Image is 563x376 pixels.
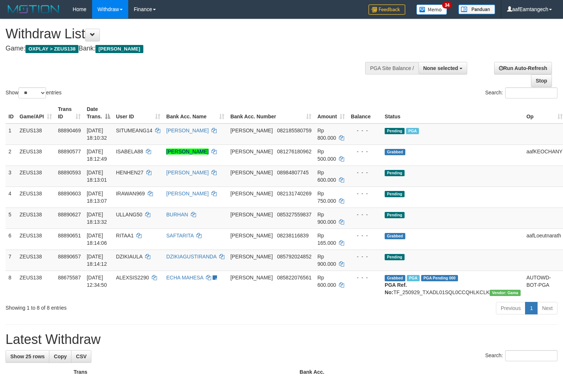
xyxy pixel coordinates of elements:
[87,191,107,204] span: [DATE] 18:13:07
[166,275,203,281] a: ECHA MAHESA
[87,233,107,246] span: [DATE] 18:14:06
[58,149,81,154] span: 88890577
[317,212,336,225] span: Rp 900.000
[84,102,113,123] th: Date Trans.: activate to sort column descending
[385,254,405,260] span: Pending
[17,271,55,299] td: ZEUS138
[17,208,55,229] td: ZEUS138
[166,128,209,133] a: [PERSON_NAME]
[166,191,209,196] a: [PERSON_NAME]
[525,302,538,314] a: 1
[496,302,525,314] a: Previous
[419,62,468,74] button: None selected
[116,128,153,133] span: SITUMEANG14
[385,170,405,176] span: Pending
[351,148,379,155] div: - - -
[49,350,71,363] a: Copy
[230,191,273,196] span: [PERSON_NAME]
[116,233,134,239] span: RITAA1
[25,45,78,53] span: OXPLAY > ZEUS138
[166,212,188,217] a: BURHAN
[87,149,107,162] span: [DATE] 18:12:49
[230,170,273,175] span: [PERSON_NAME]
[230,212,273,217] span: [PERSON_NAME]
[230,233,273,239] span: [PERSON_NAME]
[494,62,552,74] a: Run Auto-Refresh
[55,102,84,123] th: Trans ID: activate to sort column ascending
[10,354,45,359] span: Show 25 rows
[317,275,336,288] span: Rp 600.000
[505,350,557,361] input: Search:
[368,4,405,15] img: Feedback.jpg
[317,191,336,204] span: Rp 750.000
[537,302,557,314] a: Next
[17,145,55,166] td: ZEUS138
[351,253,379,260] div: - - -
[385,282,407,295] b: PGA Ref. No:
[6,27,368,41] h1: Withdraw List
[163,102,227,123] th: Bank Acc. Name: activate to sort column ascending
[17,187,55,208] td: ZEUS138
[277,191,311,196] span: Copy 082131740269 to clipboard
[17,250,55,271] td: ZEUS138
[6,123,17,145] td: 1
[87,254,107,267] span: [DATE] 18:14:12
[382,271,524,299] td: TF_250929_TXADL01SQL0CCQHLKCLK
[230,128,273,133] span: [PERSON_NAME]
[6,271,17,299] td: 8
[351,211,379,218] div: - - -
[351,274,379,281] div: - - -
[385,275,405,281] span: Grabbed
[277,275,311,281] span: Copy 085822076561 to clipboard
[6,332,557,347] h1: Latest Withdraw
[385,191,405,197] span: Pending
[87,275,107,288] span: [DATE] 12:34:50
[58,191,81,196] span: 88890603
[277,149,311,154] span: Copy 081276180962 to clipboard
[317,254,336,267] span: Rp 900.000
[17,123,55,145] td: ZEUS138
[116,191,145,196] span: IRAWAN969
[407,275,420,281] span: Marked by aafpengsreynich
[351,232,379,239] div: - - -
[277,212,311,217] span: Copy 085327559837 to clipboard
[116,170,144,175] span: HENHEN27
[230,254,273,260] span: [PERSON_NAME]
[442,2,452,8] span: 34
[485,350,557,361] label: Search:
[277,128,311,133] span: Copy 082185580759 to clipboard
[230,149,273,154] span: [PERSON_NAME]
[317,128,336,141] span: Rp 800.000
[6,229,17,250] td: 6
[348,102,382,123] th: Balance
[6,208,17,229] td: 5
[17,102,55,123] th: Game/API: activate to sort column ascending
[385,149,405,155] span: Grabbed
[277,233,309,239] span: Copy 08238116839 to clipboard
[116,149,143,154] span: ISABELA88
[314,102,348,123] th: Amount: activate to sort column ascending
[166,233,193,239] a: SAFTARITA
[351,169,379,176] div: - - -
[277,254,311,260] span: Copy 085792024852 to clipboard
[6,301,229,311] div: Showing 1 to 8 of 8 entries
[116,254,143,260] span: DZIKIAULA
[58,212,81,217] span: 88890627
[87,170,107,183] span: [DATE] 18:13:01
[6,145,17,166] td: 2
[6,250,17,271] td: 7
[76,354,87,359] span: CSV
[58,128,81,133] span: 88890469
[6,45,368,52] h4: Game: Bank:
[18,87,46,98] select: Showentries
[71,350,91,363] a: CSV
[385,128,405,134] span: Pending
[58,254,81,260] span: 88890657
[485,87,557,98] label: Search:
[6,350,49,363] a: Show 25 rows
[116,275,149,281] span: ALEXSIS2290
[166,149,209,154] a: [PERSON_NAME]
[116,212,143,217] span: ULLANG50
[58,233,81,239] span: 88890651
[230,275,273,281] span: [PERSON_NAME]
